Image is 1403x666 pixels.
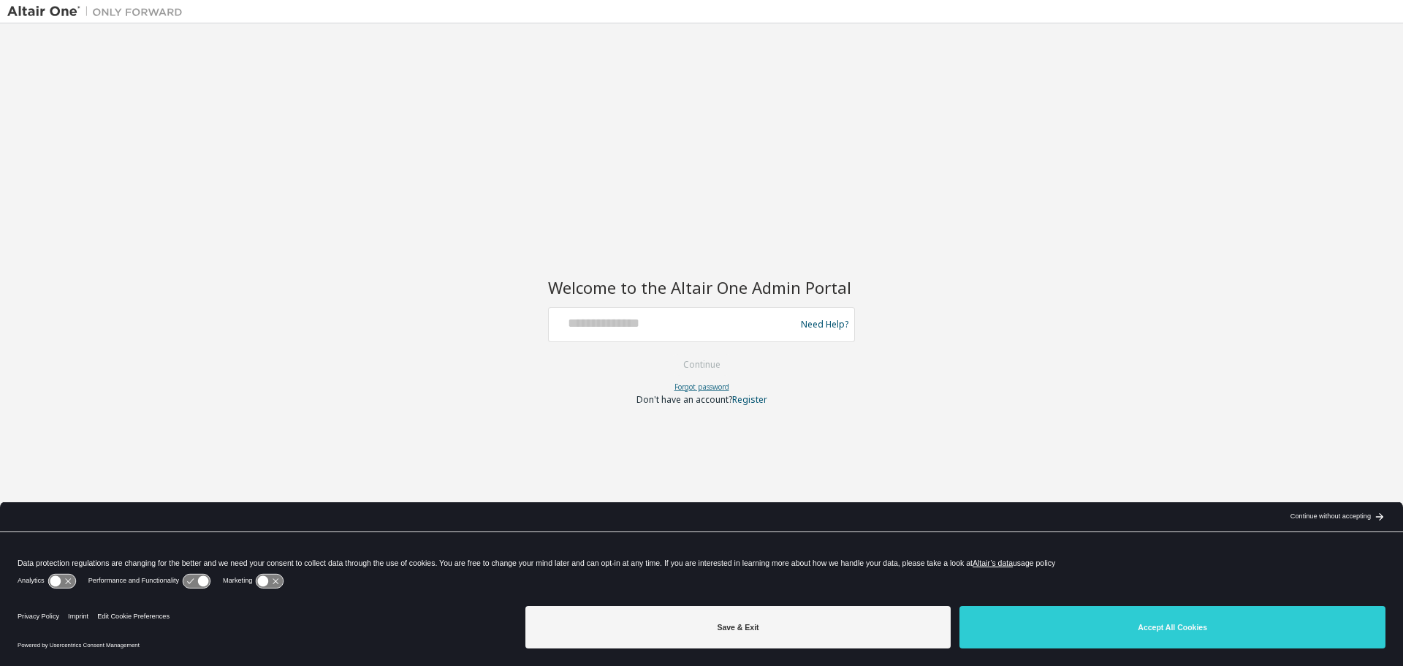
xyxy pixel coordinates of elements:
h2: Welcome to the Altair One Admin Portal [548,277,855,298]
span: Don't have an account? [636,393,732,406]
a: Forgot password [674,382,729,392]
a: Need Help? [801,324,848,325]
a: Register [732,393,767,406]
img: Altair One [7,4,190,19]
